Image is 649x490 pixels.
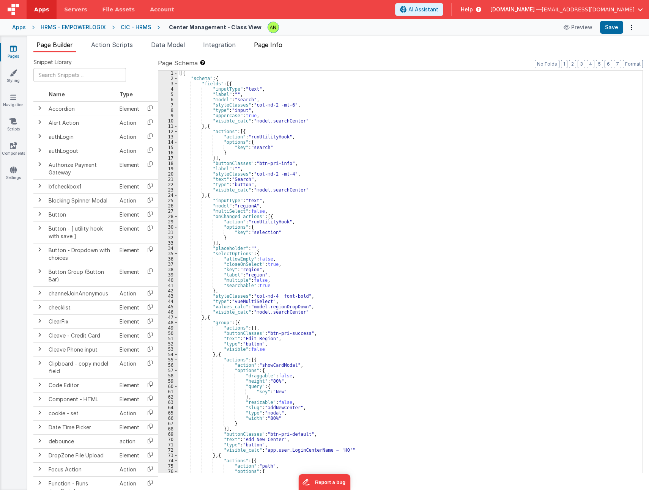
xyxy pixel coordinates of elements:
[158,283,178,288] div: 41
[46,342,117,357] td: Cleave Phone input
[158,145,178,150] div: 15
[117,265,142,286] td: Element
[535,60,559,68] button: No Folds
[158,458,178,463] div: 74
[117,448,142,462] td: Element
[559,21,597,33] button: Preview
[46,357,117,378] td: Clipboard - copy model field
[46,179,117,193] td: bfcheckbox1
[158,166,178,171] div: 19
[46,265,117,286] td: Button Group (Button Bar)
[46,116,117,130] td: Alert Action
[46,144,117,158] td: authLogout
[158,214,178,219] div: 28
[158,86,178,92] div: 4
[46,221,117,243] td: Button - [ utility hook with save ]
[158,410,178,416] div: 65
[117,221,142,243] td: Element
[33,58,72,66] span: Snippet Library
[158,58,198,68] span: Page Schema
[299,474,351,490] iframe: Marker.io feedback button
[46,406,117,420] td: cookie - set
[158,161,178,166] div: 18
[117,406,142,420] td: Action
[120,91,133,97] span: Type
[158,378,178,384] div: 59
[158,209,178,214] div: 27
[117,420,142,434] td: Element
[158,437,178,442] div: 70
[461,6,473,13] span: Help
[158,394,178,400] div: 62
[117,357,142,378] td: Action
[158,171,178,177] div: 20
[158,341,178,347] div: 52
[117,314,142,328] td: Element
[158,463,178,469] div: 75
[408,6,438,13] span: AI Assistant
[158,384,178,389] div: 60
[158,76,178,81] div: 2
[46,130,117,144] td: authLogin
[46,207,117,221] td: Button
[158,272,178,278] div: 39
[117,462,142,476] td: Action
[158,198,178,203] div: 25
[34,6,49,13] span: Apps
[46,448,117,462] td: DropZone File Upload
[46,243,117,265] td: Button - Dropdown with choices
[117,116,142,130] td: Action
[158,309,178,315] div: 46
[41,24,106,31] div: HRMS - EMPOWERLOGIX
[158,225,178,230] div: 30
[254,41,282,49] span: Page Info
[268,22,279,33] img: 1ed2b4006576416bae4b007ab5b07290
[158,97,178,102] div: 6
[46,314,117,328] td: ClearFix
[46,300,117,314] td: checklist
[158,251,178,256] div: 35
[46,158,117,179] td: Authorize Payment Gateway
[569,60,576,68] button: 2
[158,102,178,108] div: 7
[158,235,178,240] div: 32
[46,328,117,342] td: Cleave - Credit Card
[117,144,142,158] td: Action
[614,60,621,68] button: 7
[169,24,261,30] h4: Center Management - Class View
[46,392,117,406] td: Component - HTML
[158,432,178,437] div: 69
[158,469,178,474] div: 76
[49,91,65,97] span: Name
[158,219,178,225] div: 29
[158,278,178,283] div: 40
[151,41,185,49] span: Data Model
[33,68,126,82] input: Search Snippets ...
[158,357,178,363] div: 55
[158,267,178,272] div: 38
[158,129,178,134] div: 12
[158,240,178,246] div: 33
[623,60,643,68] button: Format
[395,3,443,16] button: AI Assistant
[46,420,117,434] td: Date Time Picker
[46,286,117,300] td: channelJoinAnonymous
[158,320,178,325] div: 48
[158,389,178,394] div: 61
[158,363,178,368] div: 56
[158,203,178,209] div: 26
[158,140,178,145] div: 14
[117,378,142,392] td: Element
[158,246,178,251] div: 34
[117,342,142,357] td: Element
[12,24,26,31] div: Apps
[626,22,637,33] button: Options
[117,392,142,406] td: Element
[64,6,87,13] span: Servers
[117,102,142,116] td: Element
[158,124,178,129] div: 11
[117,193,142,207] td: Action
[117,207,142,221] td: Element
[158,187,178,193] div: 23
[605,60,612,68] button: 6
